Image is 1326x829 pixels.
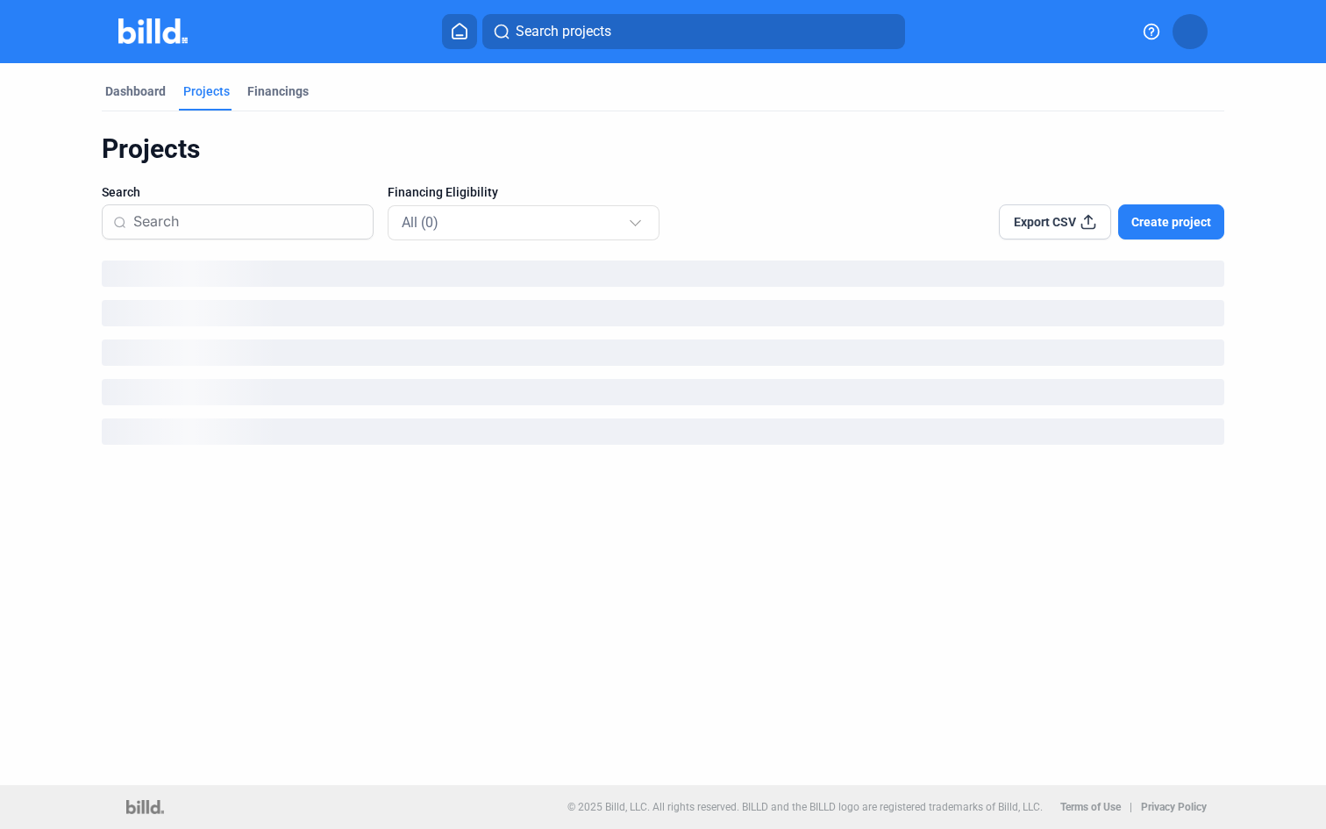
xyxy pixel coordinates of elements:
span: Search [102,183,140,201]
div: Projects [102,132,1224,166]
img: logo [126,800,164,814]
div: Projects [183,82,230,100]
div: loading [102,418,1224,445]
p: © 2025 Billd, LLC. All rights reserved. BILLD and the BILLD logo are registered trademarks of Bil... [567,801,1043,813]
b: Privacy Policy [1141,801,1207,813]
div: Financings [247,82,309,100]
div: loading [102,339,1224,366]
div: loading [102,379,1224,405]
span: Financing Eligibility [388,183,498,201]
p: | [1130,801,1132,813]
span: Create project [1131,213,1211,231]
div: loading [102,300,1224,326]
button: Export CSV [999,204,1111,239]
div: Dashboard [105,82,166,100]
input: Search [133,204,362,240]
span: All (0) [402,214,438,231]
span: Search projects [516,21,611,42]
button: Search projects [482,14,905,49]
img: Billd Company Logo [118,18,188,44]
b: Terms of Use [1060,801,1121,813]
div: loading [102,261,1224,287]
button: Create project [1118,204,1224,239]
span: Export CSV [1014,213,1076,231]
